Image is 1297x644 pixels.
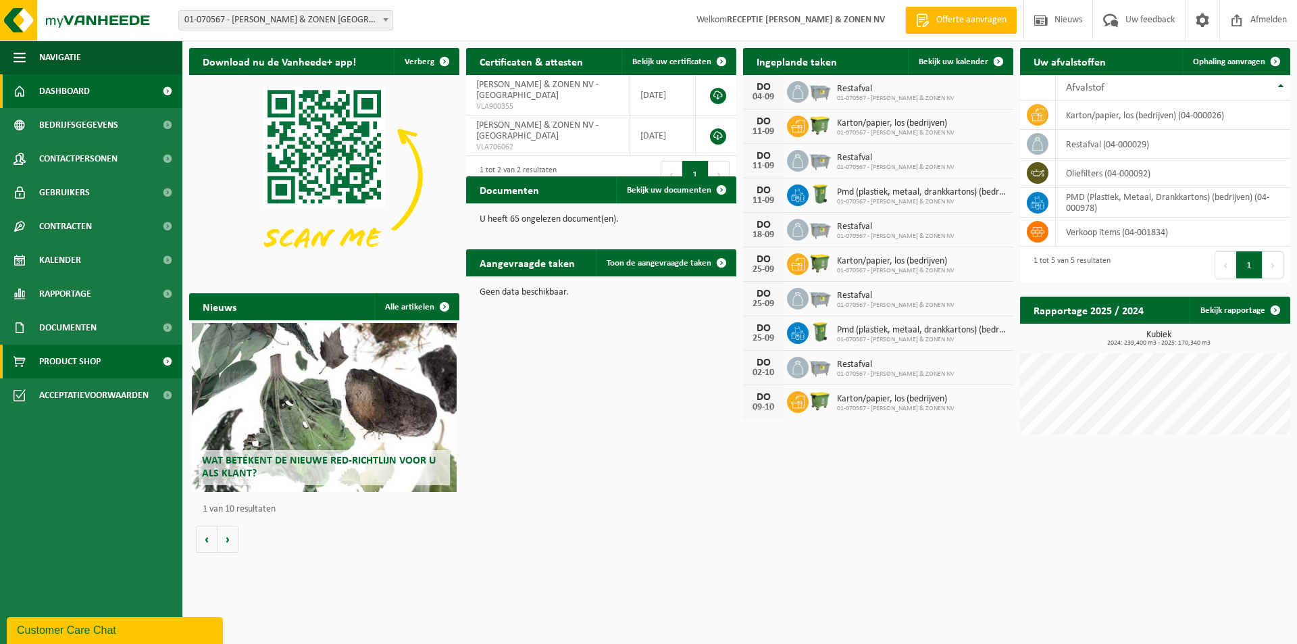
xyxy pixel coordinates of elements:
[905,7,1017,34] a: Offerte aanvragen
[7,614,226,644] iframe: chat widget
[1215,251,1236,278] button: Previous
[196,526,218,553] button: Vorige
[682,161,709,188] button: 1
[39,108,118,142] span: Bedrijfsgegevens
[39,209,92,243] span: Contracten
[750,220,777,230] div: DO
[809,320,832,343] img: WB-0240-HPE-GN-50
[596,249,735,276] a: Toon de aangevraagde taken
[837,222,955,232] span: Restafval
[837,187,1007,198] span: Pmd (plastiek, metaal, drankkartons) (bedrijven)
[1027,340,1290,347] span: 2024: 239,400 m3 - 2025: 170,340 m3
[192,323,457,492] a: Wat betekent de nieuwe RED-richtlijn voor u als klant?
[809,355,832,378] img: WB-2500-GAL-GY-01
[809,217,832,240] img: WB-2500-GAL-GY-01
[39,378,149,412] span: Acceptatievoorwaarden
[466,249,588,276] h2: Aangevraagde taken
[1190,297,1289,324] a: Bekijk rapportage
[189,75,459,278] img: Download de VHEPlus App
[750,323,777,334] div: DO
[630,75,696,116] td: [DATE]
[39,243,81,277] span: Kalender
[621,48,735,75] a: Bekijk uw certificaten
[837,164,955,172] span: 01-070567 - [PERSON_NAME] & ZONEN NV
[1020,48,1119,74] h2: Uw afvalstoffen
[837,325,1007,336] span: Pmd (plastiek, metaal, drankkartons) (bedrijven)
[750,185,777,196] div: DO
[1193,57,1265,66] span: Ophaling aanvragen
[750,127,777,137] div: 11-09
[39,142,118,176] span: Contactpersonen
[837,256,955,267] span: Karton/papier, los (bedrijven)
[750,265,777,274] div: 25-09
[750,357,777,368] div: DO
[837,84,955,95] span: Restafval
[809,251,832,274] img: WB-1100-HPE-GN-50
[1066,82,1104,93] span: Afvalstof
[202,455,436,479] span: Wat betekent de nieuwe RED-richtlijn voor u als klant?
[1056,130,1290,159] td: restafval (04-000029)
[750,368,777,378] div: 02-10
[750,299,777,309] div: 25-09
[750,230,777,240] div: 18-09
[750,334,777,343] div: 25-09
[480,288,723,297] p: Geen data beschikbaar.
[837,232,955,241] span: 01-070567 - [PERSON_NAME] & ZONEN NV
[1236,251,1263,278] button: 1
[480,215,723,224] p: U heeft 65 ongelezen document(en).
[1056,218,1290,247] td: verkoop items (04-001834)
[476,120,599,141] span: [PERSON_NAME] & ZONEN NV - [GEOGRAPHIC_DATA]
[394,48,458,75] button: Verberg
[750,392,777,403] div: DO
[750,162,777,171] div: 11-09
[750,254,777,265] div: DO
[374,293,458,320] a: Alle artikelen
[727,15,885,25] strong: RECEPTIE [PERSON_NAME] & ZONEN NV
[39,277,91,311] span: Rapportage
[809,389,832,412] img: WB-1100-HPE-GN-50
[837,360,955,370] span: Restafval
[750,403,777,412] div: 09-10
[837,336,1007,344] span: 01-070567 - [PERSON_NAME] & ZONEN NV
[837,95,955,103] span: 01-070567 - [PERSON_NAME] & ZONEN NV
[837,394,955,405] span: Karton/papier, los (bedrijven)
[1020,297,1157,323] h2: Rapportage 2025 / 2024
[709,161,730,188] button: Next
[837,267,955,275] span: 01-070567 - [PERSON_NAME] & ZONEN NV
[1027,250,1111,280] div: 1 tot 5 van 5 resultaten
[189,48,370,74] h2: Download nu de Vanheede+ app!
[632,57,711,66] span: Bekijk uw certificaten
[809,182,832,205] img: WB-0240-HPE-GN-50
[809,148,832,171] img: WB-2500-GAL-GY-01
[750,151,777,162] div: DO
[607,259,711,268] span: Toon de aangevraagde taken
[837,301,955,309] span: 01-070567 - [PERSON_NAME] & ZONEN NV
[39,176,90,209] span: Gebruikers
[1056,159,1290,188] td: oliefilters (04-000092)
[39,311,97,345] span: Documenten
[179,11,392,30] span: 01-070567 - DANIEL SERU & ZONEN NV - VEURNE
[1182,48,1289,75] a: Ophaling aanvragen
[1056,101,1290,130] td: karton/papier, los (bedrijven) (04-000026)
[1027,330,1290,347] h3: Kubiek
[809,79,832,102] img: WB-2500-GAL-GY-01
[218,526,238,553] button: Volgende
[476,101,619,112] span: VLA900355
[750,196,777,205] div: 11-09
[837,153,955,164] span: Restafval
[750,289,777,299] div: DO
[837,118,955,129] span: Karton/papier, los (bedrijven)
[743,48,850,74] h2: Ingeplande taken
[837,370,955,378] span: 01-070567 - [PERSON_NAME] & ZONEN NV
[809,286,832,309] img: WB-2500-GAL-GY-01
[405,57,434,66] span: Verberg
[476,80,599,101] span: [PERSON_NAME] & ZONEN NV - [GEOGRAPHIC_DATA]
[908,48,1012,75] a: Bekijk uw kalender
[809,114,832,137] img: WB-1100-HPE-GN-50
[39,74,90,108] span: Dashboard
[476,142,619,153] span: VLA706062
[837,129,955,137] span: 01-070567 - [PERSON_NAME] & ZONEN NV
[837,405,955,413] span: 01-070567 - [PERSON_NAME] & ZONEN NV
[189,293,250,320] h2: Nieuws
